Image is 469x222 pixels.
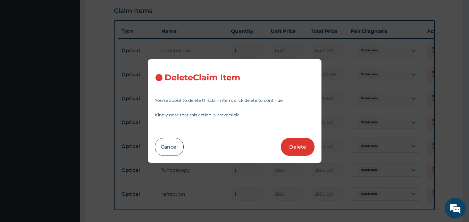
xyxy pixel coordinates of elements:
p: You’re about to delete this claim item , click delete to continue. [155,98,315,103]
button: Delete [281,138,315,156]
button: Cancel [155,138,184,156]
div: Minimize live chat window [114,3,131,20]
h3: Delete Claim Item [165,73,240,82]
textarea: Type your message and hit 'Enter' [3,148,132,172]
span: We're online! [40,67,96,137]
div: Chat with us now [36,39,117,48]
p: Kindly note that this action is irreversible [155,113,315,117]
img: d_794563401_company_1708531726252_794563401 [13,35,28,52]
